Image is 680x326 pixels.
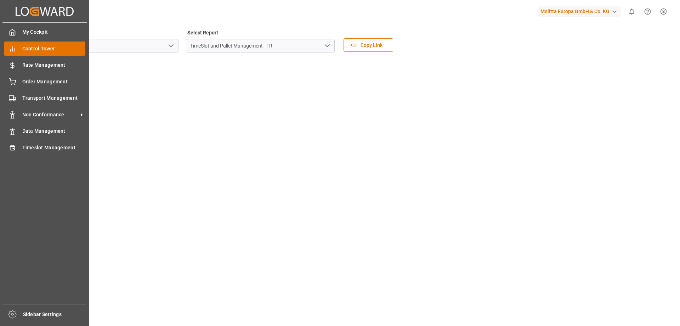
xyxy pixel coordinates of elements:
input: Type to search/select [30,39,178,53]
span: Timeslot Management [22,144,86,151]
span: Transport Management [22,94,86,102]
a: Data Management [4,124,85,138]
a: Timeslot Management [4,140,85,154]
button: open menu [322,40,332,51]
span: Data Management [22,127,86,135]
span: Control Tower [22,45,86,53]
button: open menu [165,40,176,51]
a: My Cockpit [4,25,85,39]
a: Order Management [4,74,85,88]
span: Non Conformance [22,111,78,118]
button: show 0 new notifications [624,4,640,20]
button: Copy Link [344,38,393,52]
button: Melitta Europa GmbH & Co. KG [538,5,624,18]
span: Sidebar Settings [23,311,86,318]
label: Select Report [186,28,219,38]
div: Melitta Europa GmbH & Co. KG [538,6,621,17]
span: Rate Management [22,61,86,69]
a: Rate Management [4,58,85,72]
span: My Cockpit [22,28,86,36]
span: Copy Link [357,42,386,49]
a: Control Tower [4,42,85,55]
span: Order Management [22,78,86,85]
input: Type to search/select [186,39,335,53]
button: Help Center [640,4,656,20]
a: Transport Management [4,91,85,105]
